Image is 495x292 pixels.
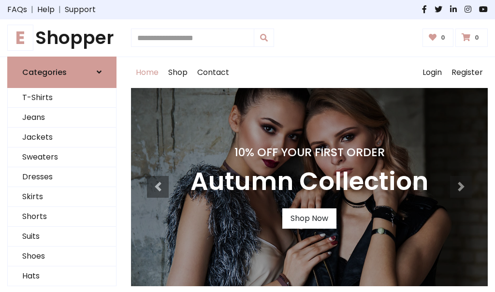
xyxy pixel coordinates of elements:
[65,4,96,15] a: Support
[27,4,37,15] span: |
[7,57,116,88] a: Categories
[418,57,447,88] a: Login
[131,57,163,88] a: Home
[438,33,448,42] span: 0
[8,167,116,187] a: Dresses
[190,167,428,197] h3: Autumn Collection
[8,247,116,266] a: Shoes
[8,266,116,286] a: Hats
[8,227,116,247] a: Suits
[8,88,116,108] a: T-Shirts
[7,4,27,15] a: FAQs
[472,33,481,42] span: 0
[7,27,116,49] h1: Shopper
[8,207,116,227] a: Shorts
[455,29,488,47] a: 0
[447,57,488,88] a: Register
[7,25,33,51] span: E
[22,68,67,77] h6: Categories
[192,57,234,88] a: Contact
[282,208,336,229] a: Shop Now
[7,27,116,49] a: EShopper
[8,187,116,207] a: Skirts
[163,57,192,88] a: Shop
[55,4,65,15] span: |
[37,4,55,15] a: Help
[422,29,454,47] a: 0
[8,128,116,147] a: Jackets
[8,108,116,128] a: Jeans
[8,147,116,167] a: Sweaters
[190,146,428,159] h4: 10% Off Your First Order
